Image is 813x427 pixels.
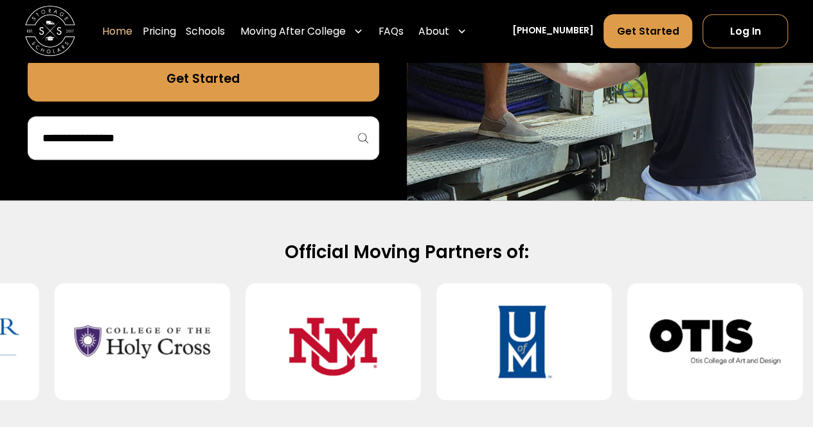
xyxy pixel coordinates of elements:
[603,14,692,48] a: Get Started
[40,241,773,264] h2: Official Moving Partners of:
[456,293,592,390] img: University of Memphis
[265,293,401,390] img: University of New Mexico
[702,14,788,48] a: Log In
[75,293,210,390] img: College of the Holy Cross
[418,24,449,39] div: About
[240,24,346,39] div: Moving After College
[647,293,783,390] img: Otis College of Art and Design
[379,14,404,49] a: FAQs
[186,14,225,49] a: Schools
[102,14,132,49] a: Home
[25,6,75,57] img: Storage Scholars main logo
[28,57,379,101] a: Get Started
[413,14,472,49] div: About
[143,14,176,49] a: Pricing
[235,14,368,49] div: Moving After College
[512,25,594,39] a: [PHONE_NUMBER]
